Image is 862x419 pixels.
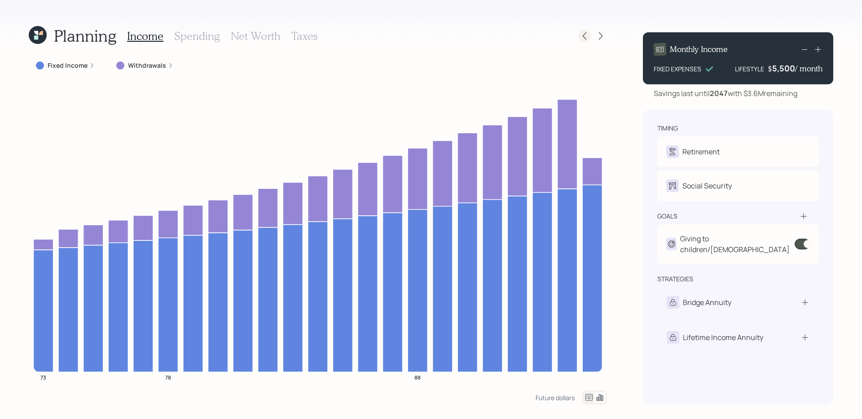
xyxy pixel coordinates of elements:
[657,275,693,284] div: strategies
[128,61,166,70] label: Withdrawals
[536,393,575,402] div: Future dollars
[54,26,116,45] h1: Planning
[680,233,795,255] div: Giving to children/[DEMOGRAPHIC_DATA]
[231,30,281,43] h3: Net Worth
[654,88,797,99] div: Savings last until with $3.6M remaining
[683,332,763,343] div: Lifetime Income Annuity
[40,373,46,381] tspan: 73
[735,64,764,74] div: LIFESTYLE
[683,297,731,308] div: Bridge Annuity
[772,63,795,74] div: 5,500
[127,30,163,43] h3: Income
[291,30,317,43] h3: Taxes
[48,61,88,70] label: Fixed Income
[174,30,220,43] h3: Spending
[654,64,701,74] div: FIXED EXPENSES
[682,146,720,157] div: Retirement
[657,124,678,133] div: timing
[682,180,732,191] div: Social Security
[768,64,772,74] h4: $
[710,88,728,98] b: 2047
[165,373,171,381] tspan: 78
[657,212,677,221] div: goals
[414,373,421,381] tspan: 88
[670,44,728,54] h4: Monthly Income
[795,64,822,74] h4: / month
